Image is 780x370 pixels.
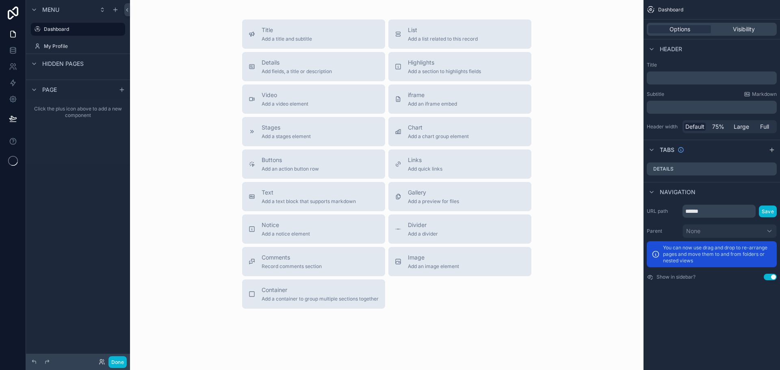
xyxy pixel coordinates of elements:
[262,26,312,34] span: Title
[660,188,695,196] span: Navigation
[660,146,674,154] span: Tabs
[759,206,777,217] button: Save
[653,166,674,172] label: Details
[647,123,679,130] label: Header width
[262,58,332,67] span: Details
[752,91,777,97] span: Markdown
[262,166,319,172] span: Add an action button row
[42,60,84,68] span: Hidden pages
[242,279,385,309] button: ContainerAdd a container to group multiple sections together
[242,52,385,81] button: DetailsAdd fields, a title or description
[42,6,59,14] span: Menu
[408,188,459,197] span: Gallery
[408,68,481,75] span: Add a section to highlights fields
[408,91,457,99] span: iframe
[388,182,531,211] button: GalleryAdd a preview for files
[686,227,700,235] span: None
[647,71,777,84] div: scrollable content
[408,58,481,67] span: Highlights
[656,274,695,280] label: Show in sidebar?
[760,123,769,131] span: Full
[663,245,772,264] p: You can now use drag and drop to re-arrange pages and move them to and from folders or nested views
[242,19,385,49] button: TitleAdd a title and subtitle
[262,286,379,294] span: Container
[408,221,438,229] span: Divider
[262,68,332,75] span: Add fields, a title or description
[408,253,459,262] span: Image
[408,263,459,270] span: Add an image element
[408,101,457,107] span: Add an iframe embed
[262,101,308,107] span: Add a video element
[262,296,379,302] span: Add a container to group multiple sections together
[712,123,724,131] span: 75%
[262,36,312,42] span: Add a title and subtitle
[408,231,438,237] span: Add a divider
[242,117,385,146] button: StagesAdd a stages element
[660,45,682,53] span: Header
[682,224,777,238] button: None
[647,91,664,97] label: Subtitle
[388,117,531,146] button: ChartAdd a chart group element
[388,84,531,114] button: iframeAdd an iframe embed
[44,26,120,32] label: Dashboard
[733,25,755,33] span: Visibility
[31,23,125,36] a: Dashboard
[262,253,322,262] span: Comments
[658,6,683,13] span: Dashboard
[388,214,531,244] button: DividerAdd a divider
[262,221,310,229] span: Notice
[734,123,749,131] span: Large
[108,356,127,368] button: Done
[647,101,777,114] div: scrollable content
[242,214,385,244] button: NoticeAdd a notice element
[408,166,442,172] span: Add quick links
[31,40,125,53] a: My Profile
[242,247,385,276] button: CommentsRecord comments section
[647,208,679,214] label: URL path
[408,198,459,205] span: Add a preview for files
[262,156,319,164] span: Buttons
[388,19,531,49] button: ListAdd a list related to this record
[685,123,704,131] span: Default
[262,133,311,140] span: Add a stages element
[408,36,478,42] span: Add a list related to this record
[744,91,777,97] a: Markdown
[242,182,385,211] button: TextAdd a text block that supports markdown
[44,43,123,50] label: My Profile
[408,26,478,34] span: List
[408,156,442,164] span: Links
[262,263,322,270] span: Record comments section
[26,99,130,125] div: Click the plus icon above to add a new component
[669,25,690,33] span: Options
[408,133,469,140] span: Add a chart group element
[388,247,531,276] button: ImageAdd an image element
[388,149,531,179] button: LinksAdd quick links
[262,198,356,205] span: Add a text block that supports markdown
[408,123,469,132] span: Chart
[647,62,777,68] label: Title
[262,188,356,197] span: Text
[42,86,57,94] span: Page
[388,52,531,81] button: HighlightsAdd a section to highlights fields
[647,228,679,234] label: Parent
[26,99,130,125] div: scrollable content
[262,91,308,99] span: Video
[242,149,385,179] button: ButtonsAdd an action button row
[242,84,385,114] button: VideoAdd a video element
[262,231,310,237] span: Add a notice element
[262,123,311,132] span: Stages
